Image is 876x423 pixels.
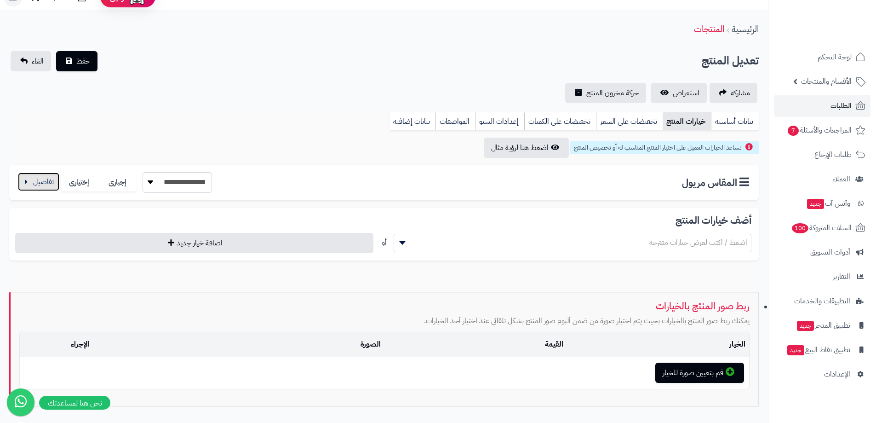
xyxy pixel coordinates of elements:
[586,87,639,99] span: حركة مخزون المنتج
[524,112,596,131] a: تخفيضات على الكميات
[807,199,824,209] span: جديد
[806,197,850,210] span: وآتس آب
[774,290,870,312] a: التطبيقات والخدمات
[832,173,850,185] span: العملاء
[788,126,799,136] span: 7
[565,83,646,103] a: حركة مخزون المنتج
[19,301,750,312] h3: ربط صور المنتج بالخيارات
[774,314,870,336] a: تطبيق المتجرجديد
[824,368,850,381] span: الإعدادات
[774,95,870,117] a: الطلبات
[17,215,751,226] h3: أضف خيارات المنتج
[830,99,852,112] span: الطلبات
[787,124,852,137] span: المراجعات والأسئلة
[791,221,852,234] span: السلات المتروكة
[567,332,750,357] td: الخيار
[801,75,852,88] span: الأقسام والمنتجات
[389,112,435,131] a: بيانات إضافية
[787,345,804,355] span: جديد
[774,119,870,141] a: المراجعات والأسئلة7
[774,144,870,166] a: طلبات الإرجاع
[702,52,759,70] h2: تعديل المنتج
[794,295,850,307] span: التطبيقات والخدمات
[475,112,524,131] a: إعدادات السيو
[76,56,90,67] span: حفظ
[796,319,850,332] span: تطبيق المتجر
[11,51,51,71] a: الغاء
[56,51,97,71] button: حفظ
[574,143,742,152] span: تساعد الخيارات العميل على اختيار المنتج المناسب له أو تخصيص المنتج
[814,148,852,161] span: طلبات الإرجاع
[810,246,850,259] span: أدوات التسويق
[20,332,93,357] td: الإجراء
[818,51,852,64] span: لوحة التحكم
[833,270,850,283] span: التقارير
[682,176,751,188] h3: المقاس مريول
[484,138,569,158] button: اضغط هنا لرؤية مثال
[61,173,98,192] label: إختيارى
[797,321,814,331] span: جديد
[32,56,44,67] span: الغاء
[596,112,663,131] a: تخفيضات على السعر
[15,233,373,253] button: اضافة خيار جديد
[710,83,757,103] a: مشاركه
[93,332,384,357] td: الصورة
[786,343,850,356] span: تطبيق نقاط البيع
[774,192,870,214] a: وآتس آبجديد
[774,241,870,263] a: أدوات التسويق
[384,332,567,357] td: القيمة
[694,22,724,36] a: المنتجات
[774,46,870,68] a: لوحة التحكم
[774,168,870,190] a: العملاء
[649,237,747,248] span: اضغط / اكتب لعرض خيارات مقترحة
[435,112,475,131] a: المواصفات
[774,363,870,385] a: الإعدادات
[673,87,699,99] span: استعراض
[98,173,136,192] label: إجبارى
[663,112,711,131] a: خيارات المنتج
[19,316,750,326] p: يمكنك ربط صور المنتج بالخيارات بحيث يتم اختيار صورة من ضمن ألبوم صور المنتج بشكل تلقائي عند اختيا...
[774,339,870,361] a: تطبيق نقاط البيعجديد
[655,363,744,383] button: قم بتعيين صورة للخيار
[813,26,867,45] img: logo-2.png
[382,234,387,252] div: أو
[731,87,750,99] span: مشاركه
[792,223,808,233] span: 100
[651,83,707,103] a: استعراض
[774,266,870,288] a: التقارير
[711,112,759,131] a: بيانات أساسية
[732,22,759,36] a: الرئيسية
[774,217,870,239] a: السلات المتروكة100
